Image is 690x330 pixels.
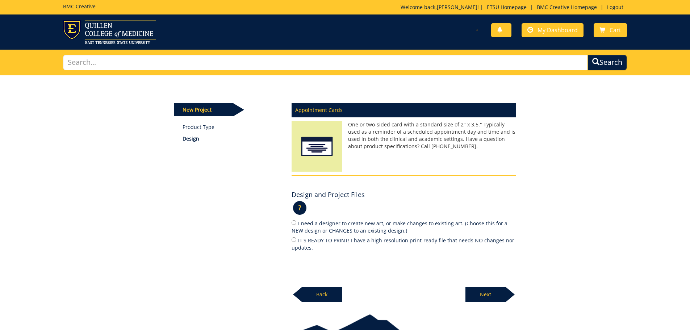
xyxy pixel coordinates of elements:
[587,55,627,70] button: Search
[437,4,477,11] a: [PERSON_NAME]
[594,23,627,37] a: Cart
[401,4,627,11] p: Welcome back, ! | | |
[63,55,588,70] input: Search...
[465,287,506,302] p: Next
[610,26,621,34] span: Cart
[292,121,516,150] p: One or two-sided card with a standard size of 2" x 3.5." Typically used as a reminder of a schedu...
[174,103,233,116] p: New Project
[292,191,365,199] h4: Design and Project Files
[603,4,627,11] a: Logout
[293,201,306,215] p: ?
[483,4,530,11] a: ETSU Homepage
[292,237,296,242] input: IT'S READY TO PRINT! I have a high resolution print-ready file that needs NO changes nor updates.
[292,219,516,234] label: I need a designer to create new art, or make changes to existing art. (Choose this for a NEW desi...
[63,20,156,44] img: ETSU logo
[183,135,281,142] p: Design
[63,4,96,9] h5: BMC Creative
[302,287,342,302] p: Back
[538,26,578,34] span: My Dashboard
[533,4,601,11] a: BMC Creative Homepage
[292,236,516,251] label: IT'S READY TO PRINT! I have a high resolution print-ready file that needs NO changes nor updates.
[292,103,516,117] p: Appointment Cards
[183,124,281,131] a: Product Type
[522,23,584,37] a: My Dashboard
[292,220,296,225] input: I need a designer to create new art, or make changes to existing art. (Choose this for a NEW desi...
